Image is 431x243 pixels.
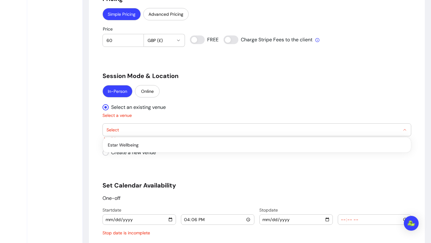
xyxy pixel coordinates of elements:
[103,112,134,118] label: Select a venue
[103,85,132,97] button: In-Person
[404,216,419,231] div: Open Intercom Messenger
[103,181,411,190] h5: Set Calendar Availability
[148,37,174,43] span: GBP (£)
[190,35,218,44] input: FREE
[107,37,140,43] input: Price
[224,35,313,44] input: Charge Stripe Fees to the client
[135,85,160,97] button: Online
[103,26,113,32] span: Price
[143,8,189,20] button: Advanced Pricing
[107,127,400,133] span: Select
[103,72,411,80] h5: Session Mode & Location
[104,136,127,141] div: Invalid venue
[108,142,400,148] span: Estar Wellbeing
[259,207,411,213] p: Stop date
[103,195,120,202] p: One-off
[103,230,411,236] span: Stop date is incomplete
[103,8,141,20] button: Simple Pricing
[103,207,254,213] p: Start date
